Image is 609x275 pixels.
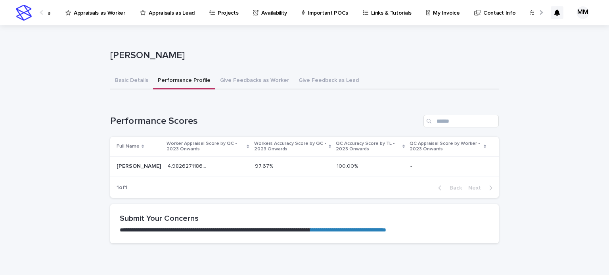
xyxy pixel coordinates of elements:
button: Give Feedbacks as Worker [215,73,294,89]
button: Next [465,184,499,192]
p: Full Name [117,142,140,151]
span: Back [445,185,462,191]
tr: [PERSON_NAME][PERSON_NAME] 4.9826271186440684.982627118644068 97.67%97.67% 100.00%100.00% -- [110,156,499,176]
button: Back [432,184,465,192]
button: Basic Details [110,73,153,89]
img: stacker-logo-s-only.png [16,5,32,21]
button: Performance Profile [153,73,215,89]
p: Worker Appraisal Score by QC - 2023 Onwards [167,139,245,154]
input: Search [423,115,499,127]
button: Give Feedback as Lead [294,73,364,89]
p: 100.00% [337,161,360,170]
p: 4.982627118644068 [167,161,209,170]
p: Mahnoor Majid [117,161,163,170]
h1: Performance Scores [110,116,420,127]
p: QC Accuracy Score by TL - 2023 Onwards [336,139,400,154]
p: QC Appraisal Score by Worker - 2023 Onwards [410,139,482,154]
div: MM [576,6,589,19]
p: [PERSON_NAME] [110,50,496,61]
h2: Submit Your Concerns [120,214,489,223]
p: 97.67% [255,161,275,170]
p: 1 of 1 [110,178,134,197]
p: Workers Accuracy Score by QC - 2023 Onwards [254,139,327,154]
p: - [410,161,414,170]
span: Next [468,185,486,191]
